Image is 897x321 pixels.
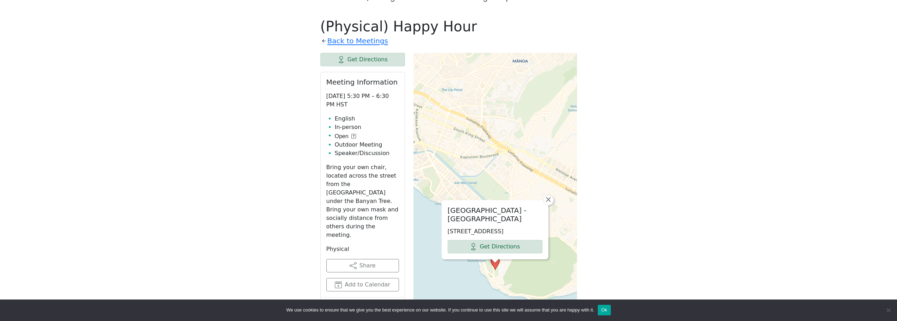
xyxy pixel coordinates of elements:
[335,132,349,141] span: Open
[327,35,388,47] a: Back to Meetings
[448,206,542,223] h2: [GEOGRAPHIC_DATA] - [GEOGRAPHIC_DATA]
[335,132,356,141] button: Open
[326,245,399,253] p: Physical
[885,307,892,314] span: No
[326,259,399,272] button: Share
[448,240,542,253] a: Get Directions
[326,278,399,291] button: Add to Calendar
[335,115,399,123] li: English
[326,92,399,109] p: [DATE] 5:30 PM – 6:30 PM HST
[326,163,399,239] p: Bring your own chair, located across the street from the [GEOGRAPHIC_DATA] under the Banyan Tree....
[545,195,552,204] span: ×
[286,307,594,314] span: We use cookies to ensure that we give you the best experience on our website. If you continue to ...
[335,141,399,149] li: Outdoor Meeting
[320,18,577,35] h1: (Physical) Happy Hour
[543,195,554,205] a: Close popup
[335,149,399,158] li: Speaker/Discussion
[598,305,611,315] button: Ok
[326,78,399,86] h2: Meeting Information
[320,53,405,66] a: Get Directions
[448,227,542,236] p: [STREET_ADDRESS]
[335,123,399,131] li: In-person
